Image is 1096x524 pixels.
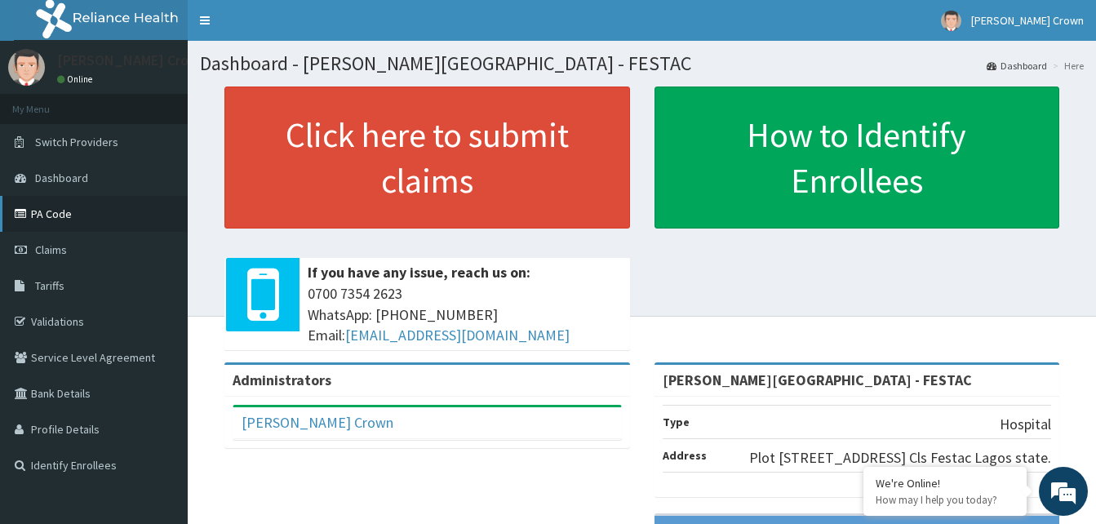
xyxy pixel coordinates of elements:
span: [PERSON_NAME] Crown [971,13,1084,28]
a: Online [57,73,96,85]
b: If you have any issue, reach us on: [308,263,530,282]
a: Click here to submit claims [224,87,630,229]
p: [PERSON_NAME] Crown [57,53,207,68]
b: Type [663,415,690,429]
p: Plot [STREET_ADDRESS] Cls Festac Lagos state. [749,447,1051,468]
b: Administrators [233,371,331,389]
img: User Image [941,11,961,31]
span: Dashboard [35,171,88,185]
h1: Dashboard - [PERSON_NAME][GEOGRAPHIC_DATA] - FESTAC [200,53,1084,74]
span: Tariffs [35,278,64,293]
span: Claims [35,242,67,257]
a: Dashboard [987,59,1047,73]
strong: [PERSON_NAME][GEOGRAPHIC_DATA] - FESTAC [663,371,972,389]
li: Here [1049,59,1084,73]
a: [EMAIL_ADDRESS][DOMAIN_NAME] [345,326,570,344]
a: [PERSON_NAME] Crown [242,413,393,432]
a: How to Identify Enrollees [654,87,1060,229]
p: How may I help you today? [876,493,1014,507]
div: We're Online! [876,476,1014,491]
img: User Image [8,49,45,86]
span: Switch Providers [35,135,118,149]
b: Address [663,448,707,463]
p: Hospital [1000,414,1051,435]
span: 0700 7354 2623 WhatsApp: [PHONE_NUMBER] Email: [308,283,622,346]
